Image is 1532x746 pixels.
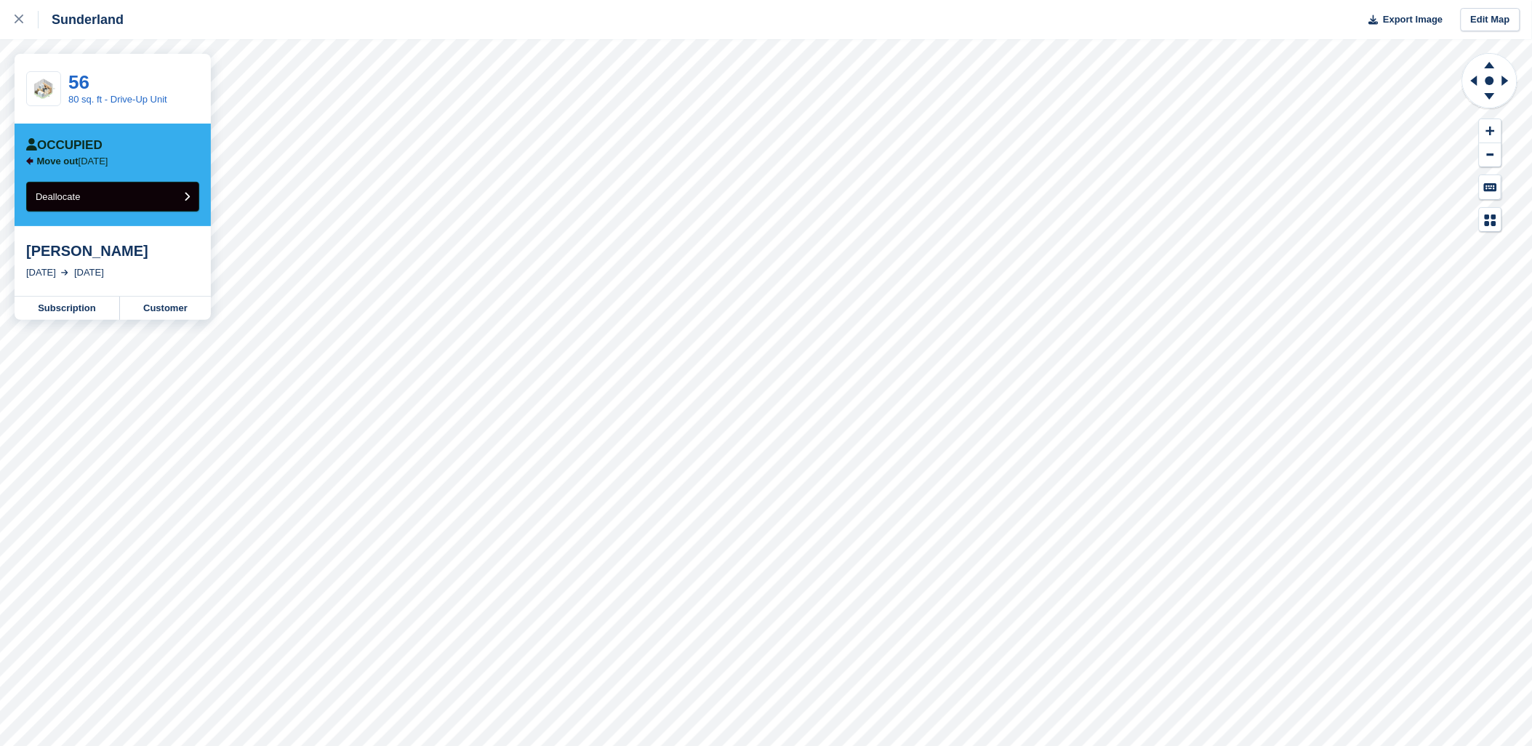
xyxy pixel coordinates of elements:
[74,265,104,280] div: [DATE]
[1383,12,1443,27] span: Export Image
[1480,208,1501,232] button: Map Legend
[1480,119,1501,143] button: Zoom In
[26,157,33,165] img: arrow-left-icn-90495f2de72eb5bd0bd1c3c35deca35cc13f817d75bef06ecd7c0b315636ce7e.svg
[26,242,199,260] div: [PERSON_NAME]
[26,265,56,280] div: [DATE]
[68,94,167,105] a: 80 sq. ft - Drive-Up Unit
[37,156,79,167] span: Move out
[27,77,60,100] img: SCA-80sqft.jpg
[61,270,68,276] img: arrow-right-light-icn-cde0832a797a2874e46488d9cf13f60e5c3a73dbe684e267c42b8395dfbc2abf.svg
[39,11,124,28] div: Sunderland
[1480,175,1501,199] button: Keyboard Shortcuts
[37,156,108,167] p: [DATE]
[36,191,80,202] span: Deallocate
[1360,8,1443,32] button: Export Image
[26,138,103,153] div: Occupied
[15,297,120,320] a: Subscription
[1480,143,1501,167] button: Zoom Out
[120,297,211,320] a: Customer
[1461,8,1520,32] a: Edit Map
[68,71,89,93] a: 56
[26,182,199,212] button: Deallocate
